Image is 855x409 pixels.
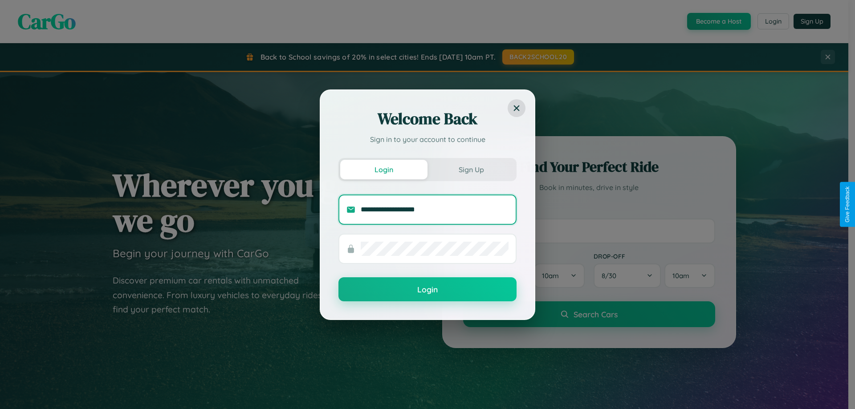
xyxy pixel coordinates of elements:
[338,277,517,301] button: Login
[844,186,851,223] div: Give Feedback
[338,108,517,130] h2: Welcome Back
[427,160,515,179] button: Sign Up
[338,134,517,145] p: Sign in to your account to continue
[340,160,427,179] button: Login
